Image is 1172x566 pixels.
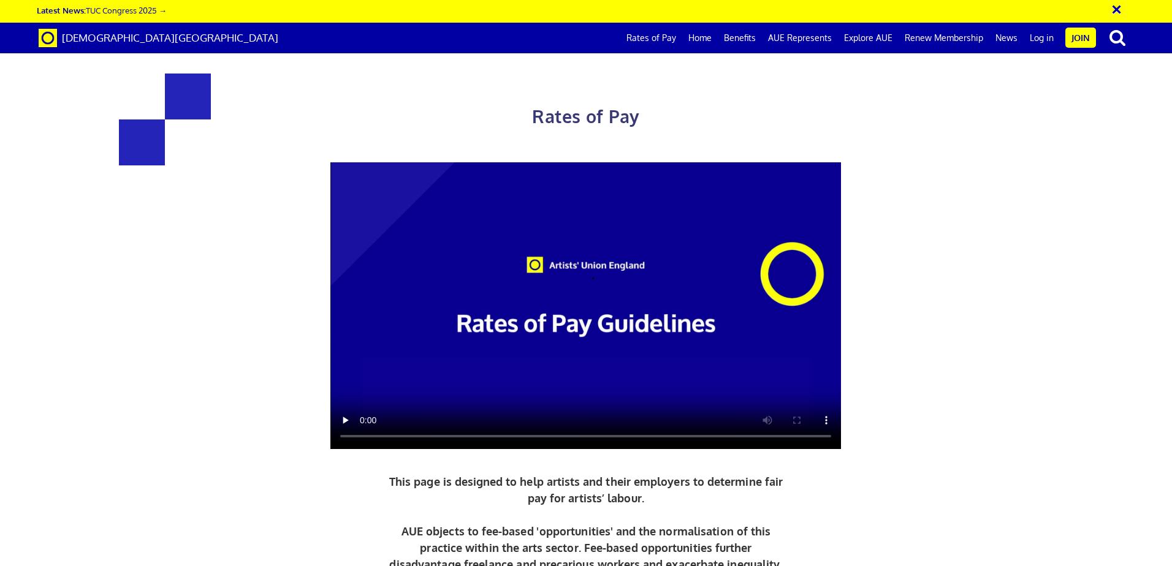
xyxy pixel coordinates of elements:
[682,23,718,53] a: Home
[37,5,167,15] a: Latest News:TUC Congress 2025 →
[620,23,682,53] a: Rates of Pay
[899,23,989,53] a: Renew Membership
[1065,28,1096,48] a: Join
[62,31,278,44] span: [DEMOGRAPHIC_DATA][GEOGRAPHIC_DATA]
[1024,23,1060,53] a: Log in
[838,23,899,53] a: Explore AUE
[762,23,838,53] a: AUE Represents
[37,5,86,15] strong: Latest News:
[718,23,762,53] a: Benefits
[532,105,639,127] span: Rates of Pay
[29,23,287,53] a: Brand [DEMOGRAPHIC_DATA][GEOGRAPHIC_DATA]
[1098,25,1136,50] button: search
[989,23,1024,53] a: News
